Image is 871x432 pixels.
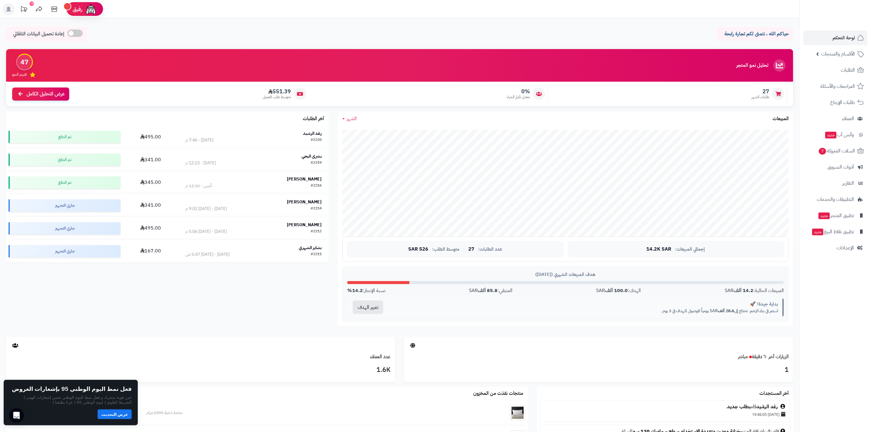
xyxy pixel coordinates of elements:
strong: 14.2% [347,287,363,294]
span: رفيق [73,5,82,13]
span: إجمالي المبيعات: [675,247,705,252]
span: العملاء [842,114,854,123]
span: 27 [469,247,475,252]
span: لوحة التحكم [833,34,855,42]
div: المبيعات الحالية: SAR [725,287,784,294]
img: logo-2.png [830,12,865,25]
span: عرض التحليل الكامل [27,91,65,98]
a: السلات المتروكة7 [803,144,867,158]
div: #2220 [311,137,322,143]
span: متوسط الطلب: [432,247,460,252]
strong: [PERSON_NAME] [287,176,322,182]
a: الطلبات [803,63,867,77]
h3: 1 [409,365,789,375]
div: المتبقي: SAR [469,287,513,294]
span: 14.2K SAR [647,247,672,252]
td: 345.00 [123,171,179,194]
div: جاري التجهيز [9,222,120,234]
div: [DATE] - 12:23 م [185,160,216,166]
strong: 100.0 ألف [605,287,628,294]
span: وآتس آب [825,130,854,139]
div: #2214 [311,206,322,212]
div: مخدة دنتيلا 1000جرام [146,410,438,416]
span: التطبيقات والخدمات [817,195,854,204]
button: تغيير الهدف [353,301,383,314]
span: أدوات التسويق [827,163,854,171]
div: #2219 [311,160,322,166]
td: 495.00 [123,217,179,240]
div: #2216 [311,183,322,189]
a: التطبيقات والخدمات [803,192,867,207]
a: لوحة التحكم [803,30,867,45]
span: عدد الطلبات: [478,247,502,252]
span: طلبات الشهر [751,95,769,100]
strong: بشاير الشهري [299,245,322,251]
a: الشهر [342,115,357,122]
strong: [PERSON_NAME] [287,222,322,228]
span: السلات المتروكة [818,147,855,155]
a: تطبيق نقاط البيعجديد [803,224,867,239]
td: 495.00 [123,126,179,148]
div: قام . [543,403,787,410]
div: جاري التجهيز [9,199,120,212]
div: تم الدفع [9,154,120,166]
a: العملاء [803,111,867,126]
strong: بشرى اليحي [302,153,322,159]
span: المراجعات والأسئلة [820,82,855,91]
td: 341.00 [123,194,179,217]
div: #2212 [311,229,322,235]
span: الأقسام والمنتجات [821,50,855,58]
span: 7 [819,148,826,155]
span: جديد [819,212,830,219]
div: #2211 [311,252,322,258]
img: ai-face.png [85,3,97,15]
div: [DATE] 19:46:05 [543,410,787,419]
a: الإعدادات [803,241,867,255]
div: بداية جيدة! 🚀 [393,301,778,307]
strong: 14.2 ألف [734,287,753,294]
div: أمس - 12:10 م [185,183,212,189]
div: الهدف: SAR [596,287,641,294]
span: 0% [507,88,530,95]
div: هدف المبيعات الشهري ([DATE]) [347,271,784,278]
span: 526 SAR [409,247,429,252]
a: تحديثات المنصة [16,3,31,17]
a: تطبيق المتجرجديد [803,208,867,223]
td: 167.00 [123,240,179,262]
span: الإعدادات [837,244,854,252]
td: 341.00 [123,148,179,171]
div: جاري التجهيز [9,245,120,257]
a: عرض التحليل الكامل [12,87,69,101]
div: 10 [30,2,34,6]
p: حياكم الله ، نتمنى لكم تجارة رابحة [722,30,789,37]
h2: فعل نمط اليوم الوطني 95 بإشعارات العروض [12,386,132,392]
div: [DATE] - [DATE] 9:02 م [185,206,227,212]
a: وآتس آبجديد [803,127,867,142]
a: طلبات الإرجاع [803,95,867,110]
span: 27 [751,88,769,95]
span: إعادة تحميل البيانات التلقائي [13,30,64,37]
span: 551.39 [263,88,291,95]
h3: منتجات نفذت من المخزون [473,391,523,396]
div: تم الدفع [9,131,120,143]
span: تقييم النمو [12,72,27,77]
a: المراجعات والأسئلة [803,79,867,94]
strong: رغد الرشيد [303,130,322,137]
h3: آخر المستجدات [759,391,789,396]
span: | [463,247,465,252]
h3: 1.6K [11,365,391,375]
div: تم الدفع [9,177,120,189]
span: تطبيق المتجر [818,211,854,220]
p: استمر في بناء الزخم. تحتاج إلى SAR يومياً للوصول للهدف في 3 يوم. [393,308,778,314]
h3: آخر الطلبات [303,116,324,122]
div: نسبة الإنجاز: [347,287,385,294]
strong: [PERSON_NAME] [287,199,322,205]
span: معدل تكرار الشراء [507,95,530,100]
img: مخدة دنتيلا 1000جرام [510,405,525,420]
span: تطبيق نقاط البيع [812,227,854,236]
span: جديد [825,132,837,138]
h3: تحليل نمو المتجر [736,63,768,68]
span: التقارير [842,179,854,187]
span: الطلبات [841,66,855,74]
a: عدد العملاء [370,353,391,360]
